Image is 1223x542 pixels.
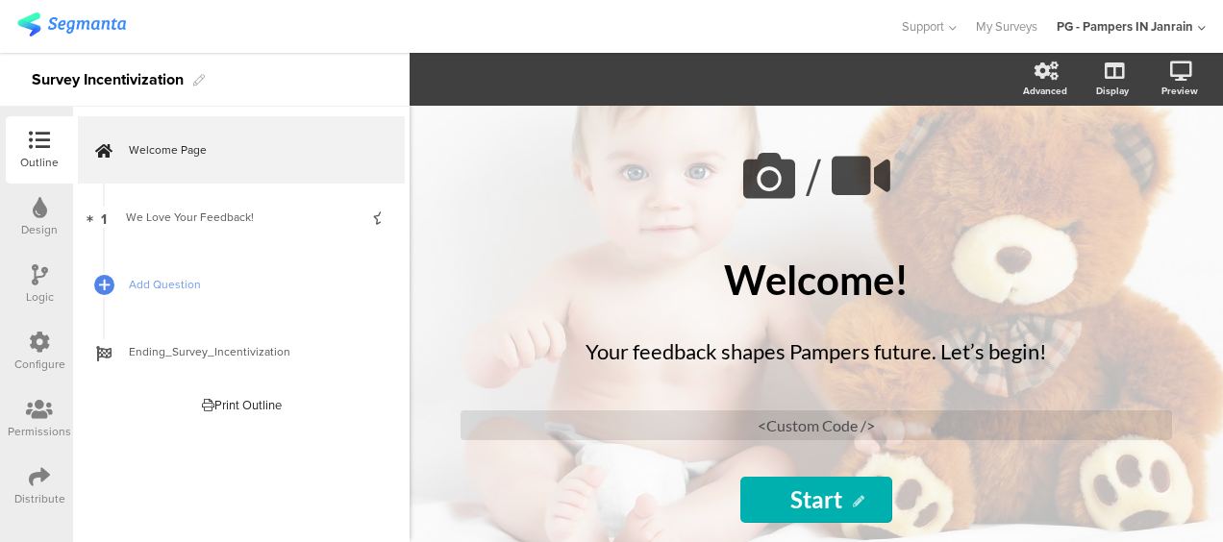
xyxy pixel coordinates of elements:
[202,396,282,414] div: Print Outline
[78,116,405,184] a: Welcome Page
[126,208,356,227] div: We Love Your Feedback!
[14,490,65,507] div: Distribute
[101,207,107,228] span: 1
[480,335,1153,367] p: Your feedback shapes Pampers future. Let’s begin!
[806,139,821,215] span: /
[902,17,944,36] span: Support
[1161,84,1198,98] div: Preview
[461,410,1172,440] div: <Custom Code />
[129,140,375,160] span: Welcome Page
[1023,84,1067,98] div: Advanced
[740,477,892,523] input: Start
[461,256,1172,304] p: Welcome!
[78,184,405,251] a: 1 We Love Your Feedback!
[14,356,65,373] div: Configure
[26,288,54,306] div: Logic
[78,318,405,385] a: Ending_Survey_Incentivization
[32,64,184,95] div: Survey Incentivization
[129,342,375,361] span: Ending_Survey_Incentivization
[21,221,58,238] div: Design
[1096,84,1129,98] div: Display
[129,275,375,294] span: Add Question
[20,154,59,171] div: Outline
[8,423,71,440] div: Permissions
[17,12,126,37] img: segmanta logo
[1057,17,1193,36] div: PG - Pampers IN Janrain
